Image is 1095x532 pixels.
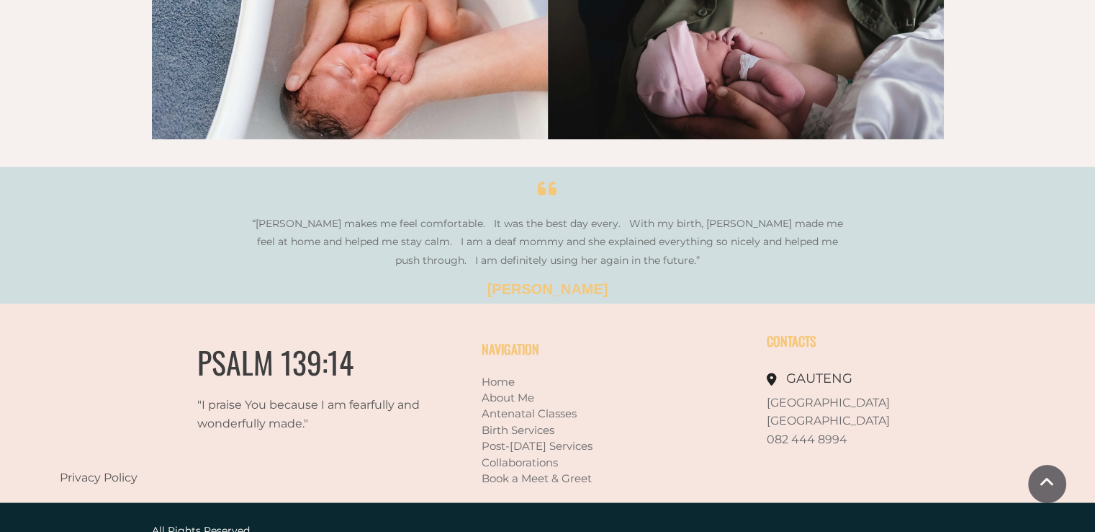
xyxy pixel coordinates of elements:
span: GAUTENG [786,370,852,386]
span: ." [302,416,308,430]
span: “[PERSON_NAME] makes me feel comfortable. It was the best day every. With my birth, [PERSON_NAME]... [252,216,843,266]
span: [GEOGRAPHIC_DATA] [767,413,890,427]
a: Birth Services [482,422,554,436]
a: Privacy Policy [60,470,138,484]
span: PSALM 139:14 [197,339,353,384]
span: CONTACTS [767,331,816,350]
a: Book a Meet & Greet [482,471,592,484]
a: Scroll To Top [1028,465,1066,503]
a: Antenatal Classes [482,406,577,420]
span: "I praise You because I am fearfully and wonderfully made [197,397,420,430]
span: [PERSON_NAME] [487,280,608,296]
a: About Me [482,390,534,404]
span: NAVIGATION [482,339,539,358]
span: 082 444 8994 [767,432,847,445]
a: Home [482,374,515,388]
a: Post-[DATE] Services [482,438,592,452]
span: [GEOGRAPHIC_DATA] [767,395,890,409]
a: Collaborations [482,455,558,469]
